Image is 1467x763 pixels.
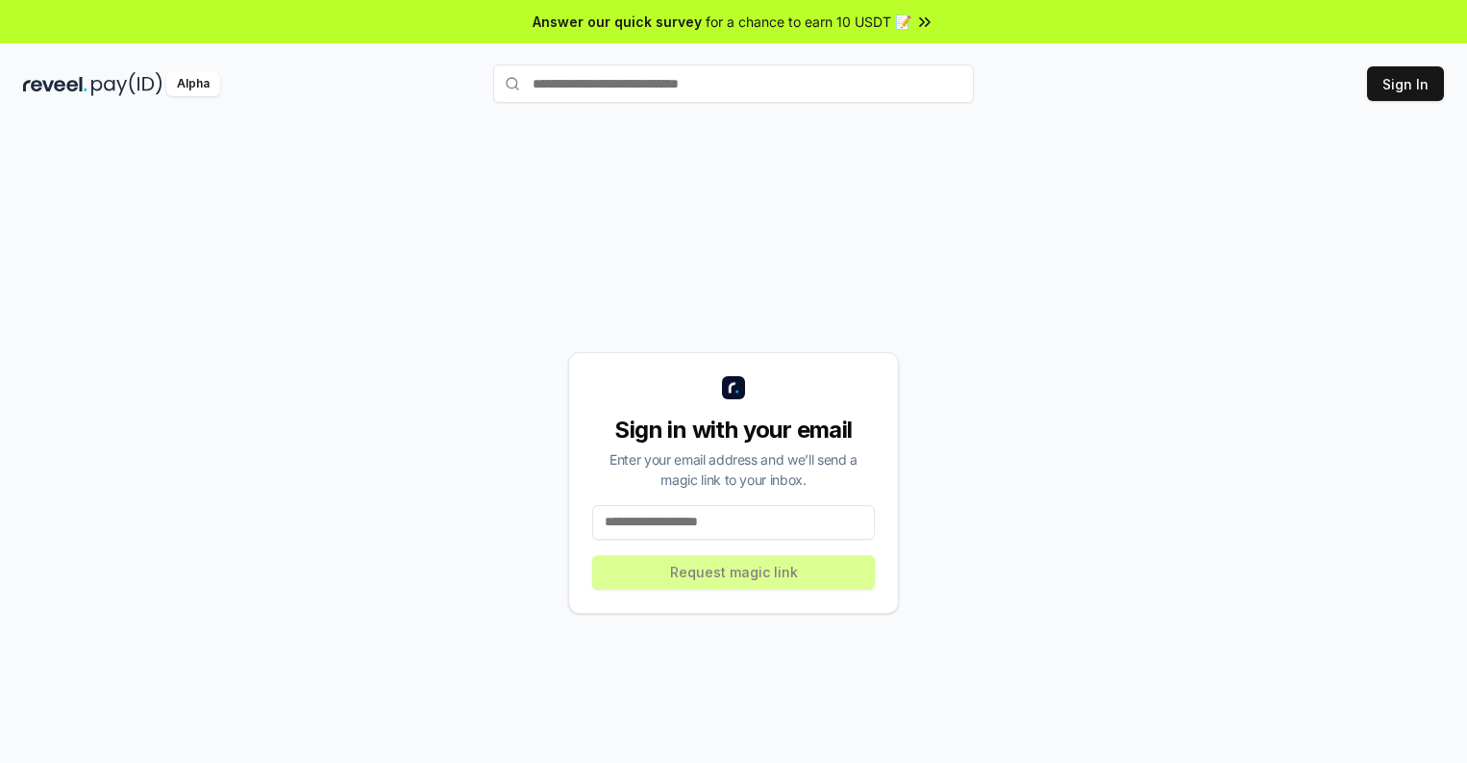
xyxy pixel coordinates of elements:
[592,449,875,490] div: Enter your email address and we’ll send a magic link to your inbox.
[706,12,911,32] span: for a chance to earn 10 USDT 📝
[23,72,87,96] img: reveel_dark
[166,72,220,96] div: Alpha
[533,12,702,32] span: Answer our quick survey
[91,72,162,96] img: pay_id
[592,415,875,445] div: Sign in with your email
[1367,66,1444,101] button: Sign In
[722,376,745,399] img: logo_small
